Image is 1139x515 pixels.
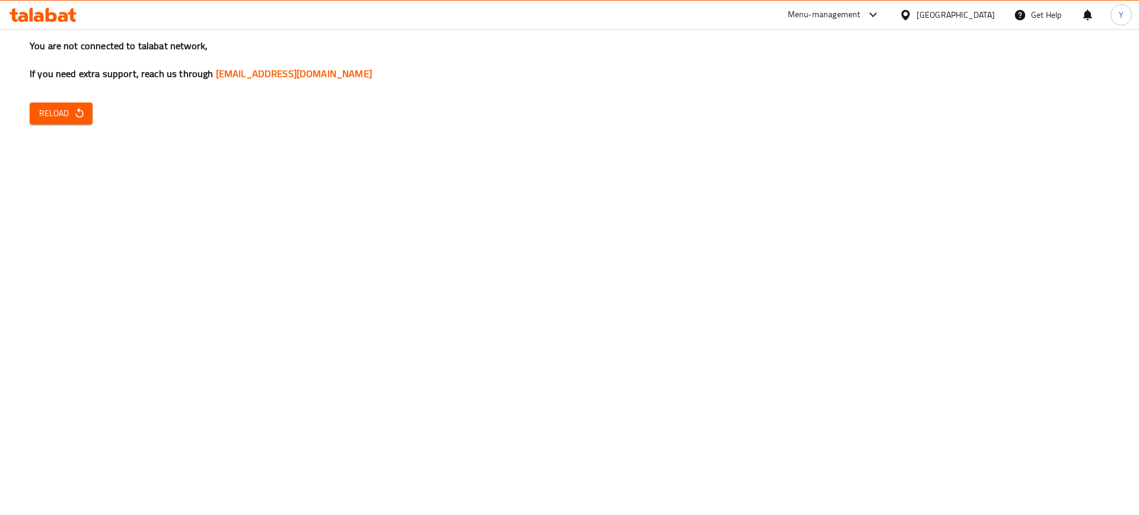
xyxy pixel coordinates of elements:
[30,103,93,124] button: Reload
[917,8,995,21] div: [GEOGRAPHIC_DATA]
[30,39,1109,81] h3: You are not connected to talabat network, If you need extra support, reach us through
[1119,8,1124,21] span: Y
[39,106,83,121] span: Reload
[216,65,372,82] a: [EMAIL_ADDRESS][DOMAIN_NAME]
[788,8,861,22] div: Menu-management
